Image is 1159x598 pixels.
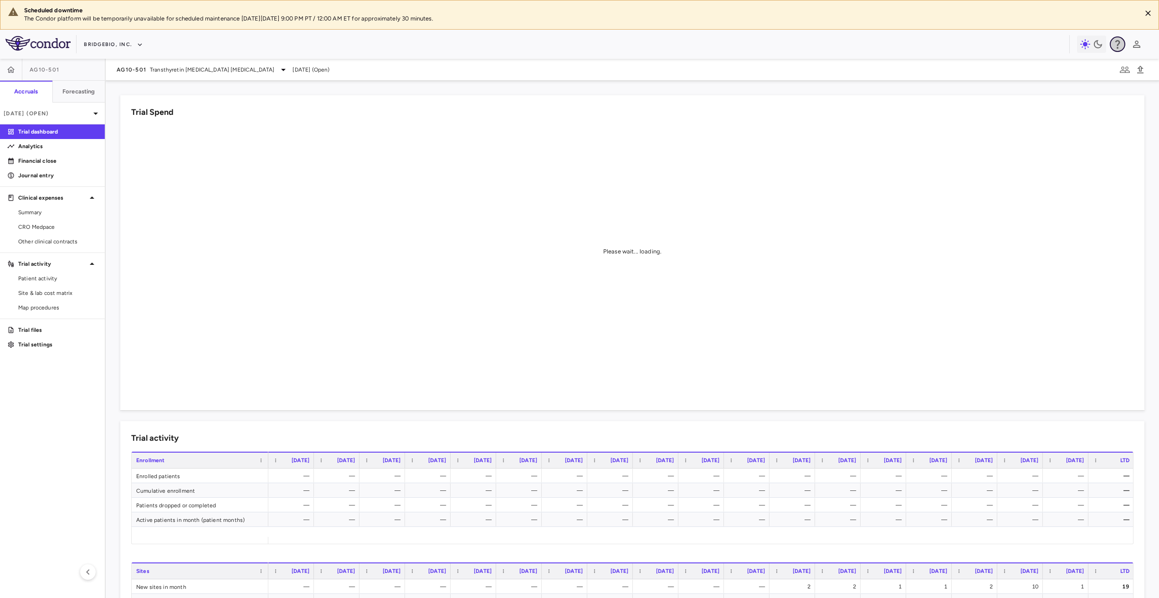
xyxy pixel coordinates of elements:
span: AG10-501 [117,66,146,73]
div: — [641,498,674,512]
div: — [595,469,628,483]
h6: Accruals [14,88,38,96]
span: [DATE] [565,457,583,464]
div: — [368,469,400,483]
div: — [1051,469,1084,483]
div: — [914,498,947,512]
span: Map procedures [18,304,97,312]
div: — [322,579,355,594]
div: — [550,579,583,594]
div: — [732,469,765,483]
span: [DATE] (Open) [292,66,329,74]
div: 1 [914,579,947,594]
div: — [823,483,856,498]
span: [DATE] [519,568,537,574]
div: — [504,469,537,483]
div: — [595,483,628,498]
div: — [277,469,309,483]
span: Site & lab cost matrix [18,289,97,297]
div: — [277,483,309,498]
span: [DATE] [838,568,856,574]
div: — [459,498,492,512]
div: Scheduled downtime [24,6,1134,15]
span: [DATE] [292,457,309,464]
div: — [459,579,492,594]
span: Other clinical contracts [18,237,97,246]
div: — [277,498,309,512]
span: [DATE] [975,568,993,574]
div: — [914,469,947,483]
div: — [778,469,810,483]
span: [DATE] [975,457,993,464]
span: [DATE] [702,457,719,464]
div: — [823,512,856,527]
span: Enrollment [136,457,165,464]
div: — [641,469,674,483]
span: [DATE] [884,457,902,464]
div: — [413,469,446,483]
div: — [504,483,537,498]
div: — [595,498,628,512]
span: [DATE] [838,457,856,464]
p: The Condor platform will be temporarily unavailable for scheduled maintenance [DATE][DATE] 9:00 P... [24,15,1134,23]
div: — [277,579,309,594]
span: [DATE] [656,568,674,574]
span: CRO Medpace [18,223,97,231]
div: — [1051,498,1084,512]
div: — [869,498,902,512]
div: — [413,498,446,512]
div: — [778,483,810,498]
span: LTD [1120,457,1129,464]
div: — [1005,512,1038,527]
div: — [413,483,446,498]
div: — [732,483,765,498]
span: [DATE] [702,568,719,574]
span: [DATE] [793,457,810,464]
span: [DATE] [1021,568,1038,574]
span: [DATE] [428,457,446,464]
div: — [960,469,993,483]
p: Analytics [18,142,97,150]
div: — [732,579,765,594]
div: — [413,512,446,527]
div: — [459,483,492,498]
div: — [687,483,719,498]
div: — [1051,512,1084,527]
span: LTD [1120,568,1129,574]
div: — [823,498,856,512]
p: Journal entry [18,171,97,180]
span: [DATE] [929,568,947,574]
h6: Trial activity [131,432,179,444]
p: Financial close [18,157,97,165]
span: [DATE] [337,457,355,464]
div: — [1005,469,1038,483]
span: Sites [136,568,149,574]
div: — [504,512,537,527]
div: — [504,579,537,594]
span: [DATE] [929,457,947,464]
div: — [960,483,993,498]
div: — [1005,498,1038,512]
div: — [550,483,583,498]
div: — [869,512,902,527]
div: — [641,483,674,498]
div: — [823,469,856,483]
div: — [687,579,719,594]
div: — [869,469,902,483]
div: — [459,512,492,527]
div: — [960,498,993,512]
div: — [960,512,993,527]
div: — [732,498,765,512]
div: — [687,498,719,512]
div: — [550,498,583,512]
div: — [732,512,765,527]
div: 1 [1051,579,1084,594]
button: Close [1141,6,1155,20]
div: New sites in month [132,579,268,593]
span: [DATE] [747,457,765,464]
div: 1 [869,579,902,594]
p: Trial settings [18,340,97,349]
div: — [869,483,902,498]
span: [DATE] [337,568,355,574]
p: [DATE] (Open) [4,109,90,118]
